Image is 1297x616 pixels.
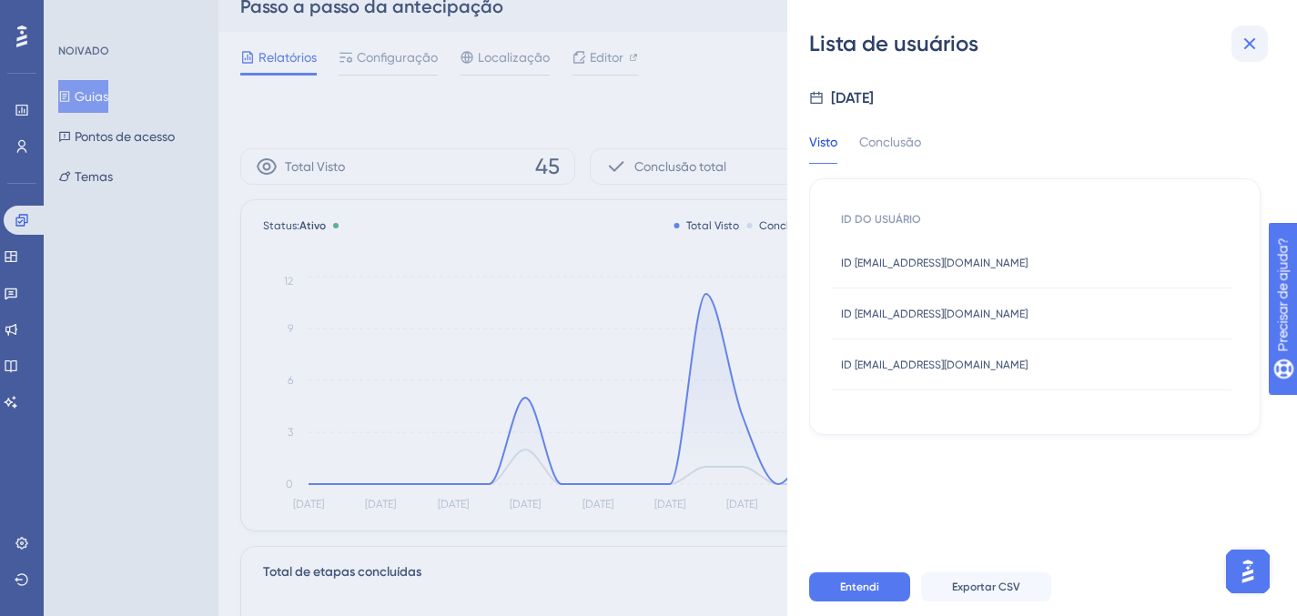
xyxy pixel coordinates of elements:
font: [DATE] [831,89,874,106]
font: Lista de usuários [809,30,978,56]
iframe: Iniciador do Assistente de IA do UserGuiding [1221,544,1275,599]
font: ID [EMAIL_ADDRESS][DOMAIN_NAME] [841,257,1028,269]
font: ID [EMAIL_ADDRESS][DOMAIN_NAME] [841,308,1028,320]
font: Entendi [840,581,879,593]
font: ID DO USUÁRIO [841,213,921,226]
font: Visto [809,135,837,149]
font: ID [EMAIL_ADDRESS][DOMAIN_NAME] [841,358,1028,371]
button: Entendi [809,572,910,601]
button: Exportar CSV [921,572,1051,601]
font: Conclusão [859,135,921,149]
font: Exportar CSV [952,581,1020,593]
font: Precisar de ajuda? [43,8,157,22]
